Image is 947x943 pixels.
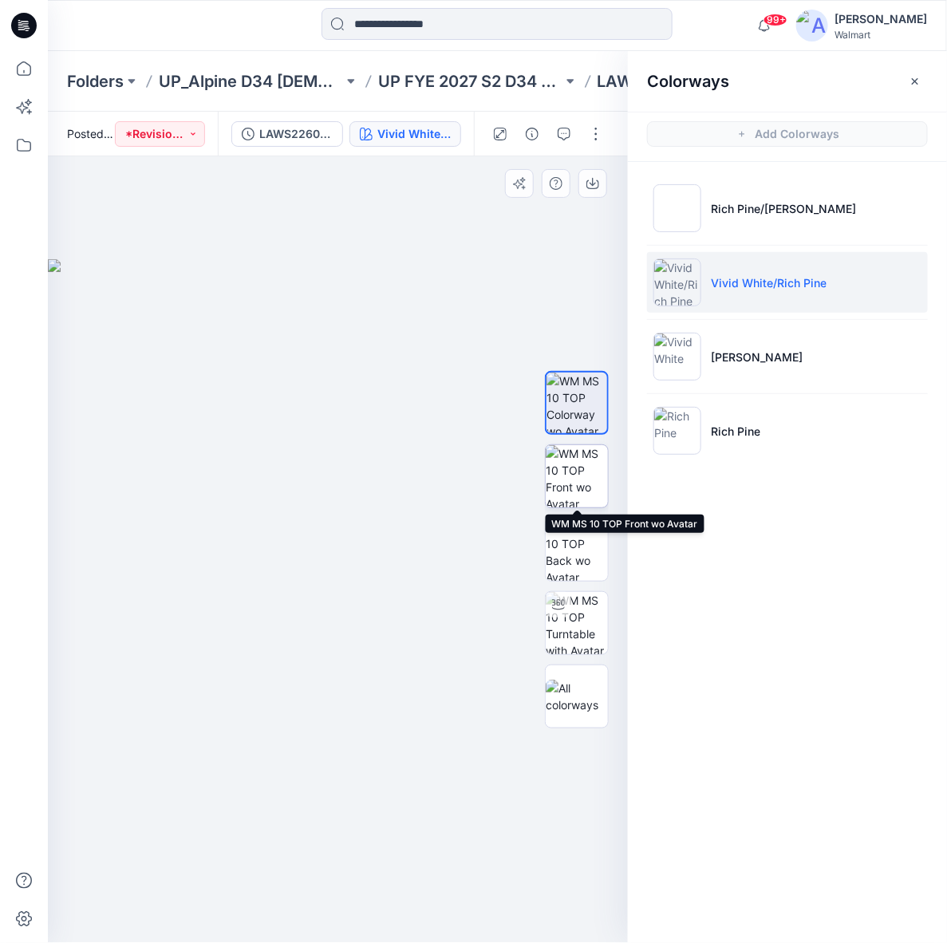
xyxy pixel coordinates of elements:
div: Walmart [835,29,927,41]
p: Vivid White/Rich Pine [711,274,827,291]
img: Rich Pine [653,407,701,455]
img: All colorways [546,680,608,713]
button: Vivid White/Rich Pine [349,121,461,147]
div: Vivid White/Rich Pine [377,125,451,143]
div: LAWS226036_AVIA Performance Tennis Tank - 8.19 [259,125,333,143]
span: Posted [DATE] 07:59 by [67,125,115,142]
span: 99+ [764,14,787,26]
a: UP FYE 2027 S2 D34 [DEMOGRAPHIC_DATA] Active Alpine [378,70,562,93]
img: WM MS 10 TOP Colorway wo Avatar [546,373,607,433]
p: [PERSON_NAME] [711,349,803,365]
img: avatar [796,10,828,41]
img: WM MS 10 TOP Turntable with Avatar [546,592,608,654]
button: LAWS226036_AVIA Performance Tennis Tank - 8.19 [231,121,343,147]
img: eyJhbGciOiJIUzI1NiIsImtpZCI6IjAiLCJzbHQiOiJzZXMiLCJ0eXAiOiJKV1QifQ.eyJkYXRhIjp7InR5cGUiOiJzdG9yYW... [48,259,629,943]
button: Details [519,121,545,147]
img: Vivid White/Rich Pine [653,258,701,306]
div: [PERSON_NAME] [835,10,927,29]
p: Rich Pine/[PERSON_NAME] [711,200,856,217]
p: LAWS226036_AVIA Performance Tennis Tank OPT1 [598,70,782,93]
img: WM MS 10 TOP Front wo Avatar [546,445,608,507]
img: WM MS 10 TOP Back wo Avatar [546,519,608,581]
img: Vivid White [653,333,701,381]
a: Folders [67,70,124,93]
a: UP_Alpine D34 [DEMOGRAPHIC_DATA] Active [159,70,343,93]
p: Rich Pine [711,423,760,440]
h2: Colorways [647,72,729,91]
img: Rich Pine/Vivid White [653,184,701,232]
